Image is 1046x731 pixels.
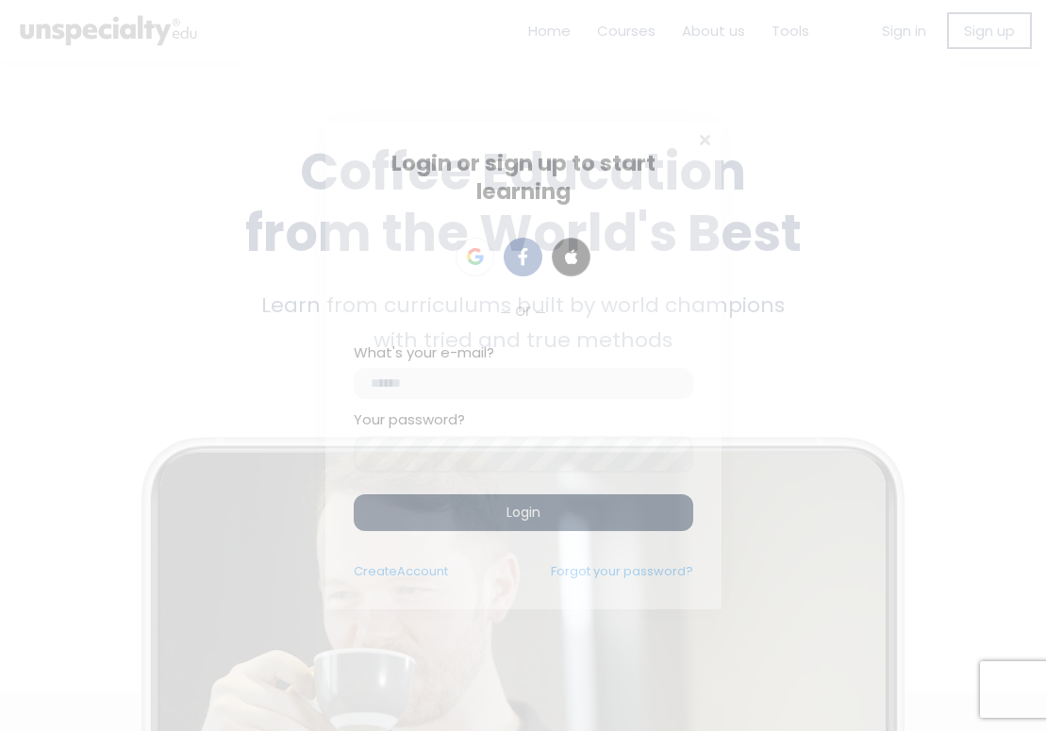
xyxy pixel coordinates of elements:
a: Forgot your password? [551,562,693,580]
a: CreateAccount [354,562,448,580]
span: Login or sign up to start learning [391,148,656,207]
span: Login [506,503,540,523]
span: or [515,298,531,323]
span: Account [397,562,448,580]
